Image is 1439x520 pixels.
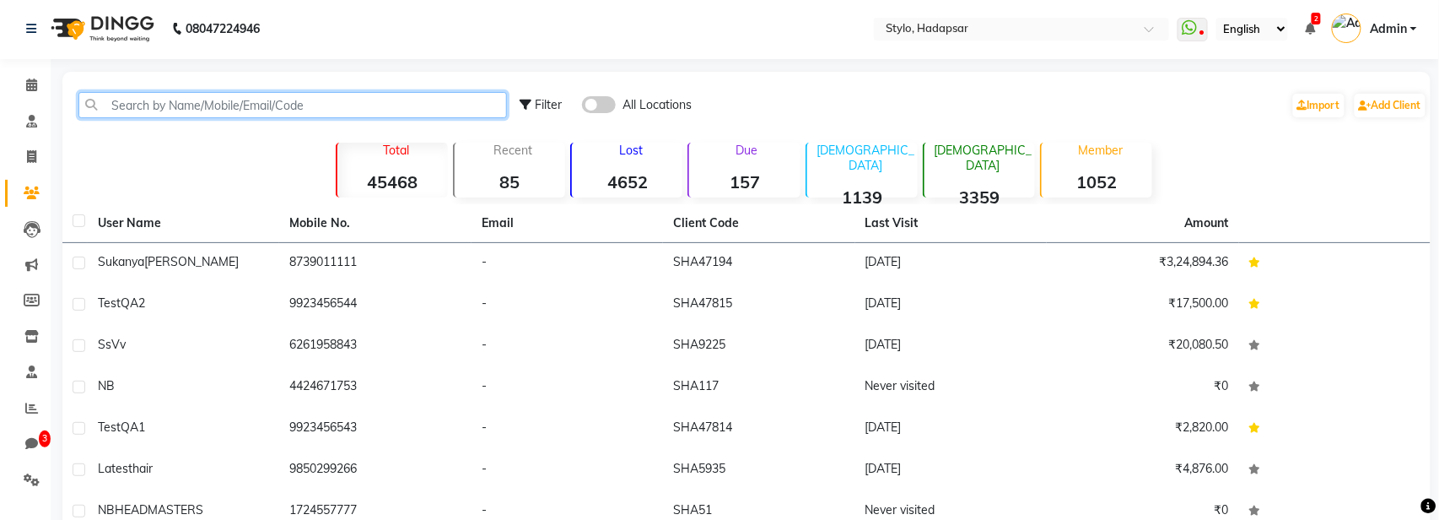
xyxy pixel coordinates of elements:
span: 2 [1312,13,1321,24]
td: ₹4,876.00 [1047,450,1238,491]
td: 4424671753 [279,367,471,409]
td: - [472,450,663,491]
td: - [472,409,663,450]
p: Due [693,143,800,158]
span: Latest [98,461,132,476]
span: QA1 [121,420,145,435]
p: Recent [461,143,565,158]
p: [DEMOGRAPHIC_DATA] [814,143,918,173]
td: - [472,243,663,284]
a: Import [1293,94,1345,117]
strong: 45468 [337,171,448,192]
strong: 1139 [807,187,918,208]
span: 3 [39,431,51,447]
th: Client Code [663,204,854,243]
img: Admin [1332,14,1361,43]
span: QA2 [121,295,145,311]
b: 08047224946 [186,5,260,52]
span: All Locations [622,96,692,114]
th: Amount [1175,204,1239,242]
td: [DATE] [855,326,1047,367]
p: Total [344,143,448,158]
td: ₹20,080.50 [1047,326,1238,367]
strong: 157 [689,171,800,192]
span: NB [98,378,115,393]
td: SHA117 [663,367,854,409]
td: [DATE] [855,243,1047,284]
td: [DATE] [855,409,1047,450]
td: ₹0 [1047,367,1238,409]
a: Add Client [1355,94,1426,117]
td: 6261958843 [279,326,471,367]
span: Filter [535,97,562,112]
td: 9923456543 [279,409,471,450]
p: Lost [579,143,682,158]
span: Vv [111,337,126,352]
span: HEADMASTERS [115,502,203,517]
p: [DEMOGRAPHIC_DATA] [931,143,1035,173]
span: Sukanya [98,254,144,269]
td: - [472,326,663,367]
span: hair [132,461,153,476]
td: SHA47814 [663,409,854,450]
span: [PERSON_NAME] [144,254,239,269]
td: - [472,367,663,409]
td: 9923456544 [279,284,471,326]
td: ₹2,820.00 [1047,409,1238,450]
span: Test [98,420,121,435]
span: Test [98,295,121,311]
p: Member [1048,143,1152,158]
td: [DATE] [855,450,1047,491]
input: Search by Name/Mobile/Email/Code [78,92,507,118]
td: SHA47194 [663,243,854,284]
strong: 1052 [1042,171,1152,192]
img: logo [43,5,159,52]
td: ₹3,24,894.36 [1047,243,1238,284]
strong: 3359 [924,187,1035,208]
td: SHA47815 [663,284,854,326]
a: 3 [5,431,46,458]
td: 9850299266 [279,450,471,491]
td: SHA5935 [663,450,854,491]
td: ₹17,500.00 [1047,284,1238,326]
a: 2 [1305,21,1315,36]
th: User Name [88,204,279,243]
td: SHA9225 [663,326,854,367]
span: NB [98,502,115,517]
th: Mobile No. [279,204,471,243]
span: Ss [98,337,111,352]
span: Admin [1370,20,1407,38]
td: 8739011111 [279,243,471,284]
td: [DATE] [855,284,1047,326]
th: Email [472,204,663,243]
th: Last Visit [855,204,1047,243]
td: - [472,284,663,326]
strong: 4652 [572,171,682,192]
td: Never visited [855,367,1047,409]
strong: 85 [455,171,565,192]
